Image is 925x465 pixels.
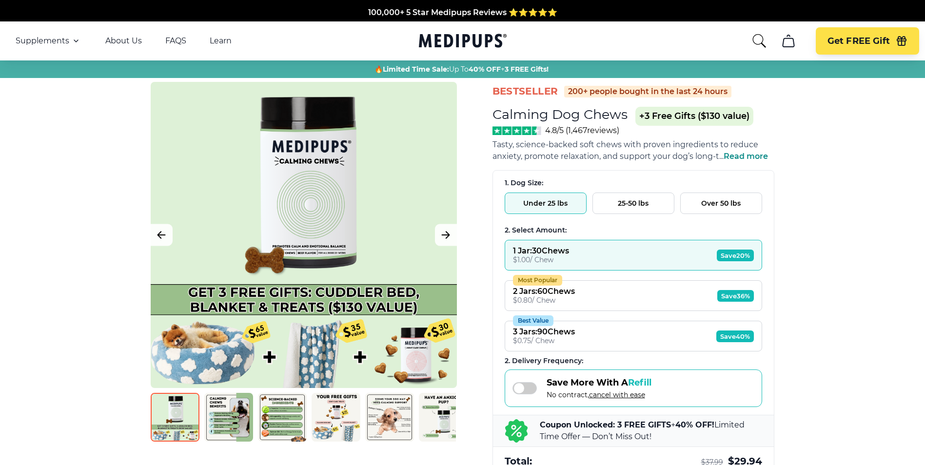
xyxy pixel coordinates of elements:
a: Medipups [419,32,507,52]
button: Over 50 lbs [680,193,762,214]
img: Calming Dog Chews | Natural Dog Supplements [312,393,360,442]
span: Read more [724,152,768,161]
h1: Calming Dog Chews [492,106,628,122]
p: + Limited Time Offer — Don’t Miss Out! [540,419,762,443]
b: 40% OFF! [675,420,714,429]
button: Under 25 lbs [505,193,587,214]
div: 2. Select Amount: [505,226,762,235]
span: 🔥 Up To + [374,64,549,74]
button: Previous Image [151,224,173,246]
span: cancel with ease [589,390,645,399]
div: 200+ people bought in the last 24 hours [564,86,731,97]
button: Next Image [435,224,457,246]
span: Refill [628,377,651,388]
a: About Us [105,36,142,46]
button: Best Value3 Jars:90Chews$0.75/ ChewSave40% [505,321,762,351]
button: Most Popular2 Jars:60Chews$0.80/ ChewSave36% [505,280,762,311]
button: 25-50 lbs [592,193,674,214]
div: $ 1.00 / Chew [513,255,569,264]
img: Calming Dog Chews | Natural Dog Supplements [258,393,307,442]
button: cart [777,29,800,53]
a: FAQS [165,36,186,46]
a: Learn [210,36,232,46]
button: 1 Jar:30Chews$1.00/ ChewSave20% [505,240,762,271]
button: search [751,33,767,49]
div: $ 0.75 / Chew [513,336,575,345]
div: Best Value [513,315,553,326]
button: Get FREE Gift [816,27,919,55]
span: +3 Free Gifts ($130 value) [635,107,753,126]
span: BestSeller [492,85,558,98]
img: Stars - 4.8 [492,126,542,135]
div: 3 Jars : 90 Chews [513,327,575,336]
div: 2 Jars : 60 Chews [513,287,575,296]
img: Calming Dog Chews | Natural Dog Supplements [151,393,199,442]
span: Tasty, science-backed soft chews with proven ingredients to reduce [492,140,758,149]
img: Calming Dog Chews | Natural Dog Supplements [419,393,468,442]
span: Save 36% [717,290,754,302]
div: $ 0.80 / Chew [513,296,575,305]
div: Most Popular [513,275,562,286]
span: No contract, [547,390,651,399]
span: Get FREE Gift [827,36,890,47]
img: Calming Dog Chews | Natural Dog Supplements [204,393,253,442]
span: 2 . Delivery Frequency: [505,356,583,365]
span: Save More With A [547,377,651,388]
img: Calming Dog Chews | Natural Dog Supplements [365,393,414,442]
div: 1 Jar : 30 Chews [513,246,569,255]
span: ... [719,152,768,161]
button: Supplements [16,35,82,47]
span: Save 40% [716,330,754,342]
span: Save 20% [717,250,754,261]
span: Supplements [16,36,69,46]
span: anxiety, promote relaxation, and support your dog’s long-t [492,152,719,161]
b: Coupon Unlocked: 3 FREE GIFTS [540,420,671,429]
span: 4.8/5 ( 1,467 reviews) [545,126,619,135]
div: 1. Dog Size: [505,178,762,188]
span: Made In The [GEOGRAPHIC_DATA] from domestic & globally sourced ingredients [300,10,625,19]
